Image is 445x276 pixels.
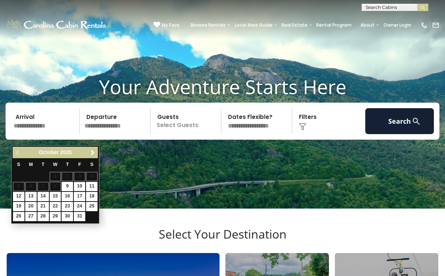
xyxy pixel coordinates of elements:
[25,202,37,211] a: 20
[162,22,179,29] span: My Favs
[299,123,306,130] img: filter--v1.png
[62,182,73,191] a: 9
[37,192,49,201] a: 14
[62,192,73,201] a: 16
[37,212,49,221] a: 28
[13,212,24,221] a: 26
[421,21,428,29] img: phone-regular-white.png
[74,182,85,191] a: 10
[432,21,439,29] img: mail-regular-white.png
[357,20,378,30] a: About
[50,212,61,221] a: 29
[154,21,179,29] a: My Favs
[412,117,421,126] img: search-regular-white.png
[50,192,61,201] a: 15
[86,182,98,191] a: 11
[6,75,439,98] h1: Your Adventure Starts Here
[365,108,434,134] button: Search
[86,192,98,201] a: 18
[62,212,73,221] a: 30
[13,202,24,211] a: 19
[187,20,230,30] a: Browse Rentals
[74,212,85,221] a: 31
[90,150,96,156] span: Next
[62,202,73,211] a: 23
[231,20,276,30] a: Local Area Guide
[29,162,33,167] span: Monday
[25,192,37,201] a: 13
[313,20,355,30] a: Rental Program
[86,202,98,211] a: 25
[25,212,37,221] a: 27
[74,192,85,201] a: 17
[37,202,49,211] a: 21
[42,162,44,167] span: Tuesday
[88,148,97,157] a: Next
[74,202,85,211] a: 24
[39,149,59,155] span: October
[78,162,81,167] span: Friday
[6,18,108,33] img: White-1-1-2.png
[50,202,61,211] a: 22
[60,149,72,155] span: 2025
[66,162,69,167] span: Thursday
[278,20,311,30] a: Real Estate
[380,20,415,30] a: Owner Login
[6,227,439,253] h3: Select Your Destination
[53,162,57,167] span: Wednesday
[13,192,24,201] a: 12
[90,162,93,167] span: Saturday
[17,162,20,167] span: Sunday
[153,108,221,134] p: Select Guests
